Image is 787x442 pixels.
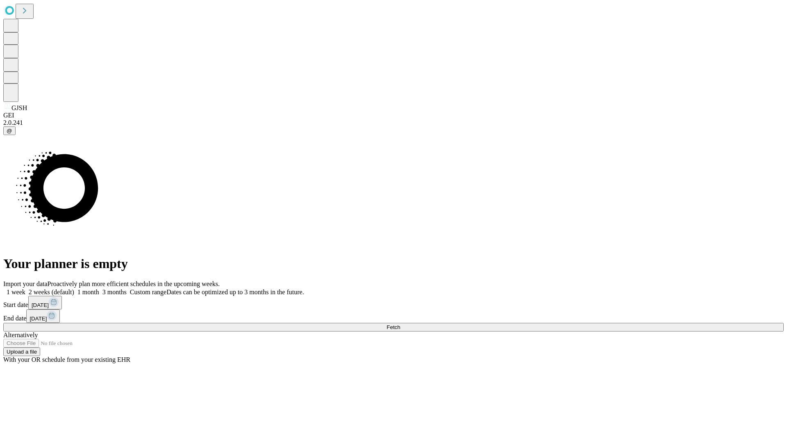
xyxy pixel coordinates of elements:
span: Alternatively [3,331,38,338]
span: Dates can be optimized up to 3 months in the future. [166,289,304,295]
span: Fetch [387,324,400,330]
button: [DATE] [28,296,62,309]
span: @ [7,128,12,134]
button: Fetch [3,323,784,331]
span: Import your data [3,280,48,287]
button: [DATE] [26,309,60,323]
span: GJSH [11,104,27,111]
div: Start date [3,296,784,309]
div: GEI [3,112,784,119]
div: 2.0.241 [3,119,784,126]
span: With your OR schedule from your existing EHR [3,356,130,363]
button: Upload a file [3,347,40,356]
span: Custom range [130,289,166,295]
span: [DATE] [30,316,47,322]
span: 1 month [77,289,99,295]
button: @ [3,126,16,135]
span: 2 weeks (default) [29,289,74,295]
span: 3 months [102,289,127,295]
div: End date [3,309,784,323]
span: [DATE] [32,302,49,308]
h1: Your planner is empty [3,256,784,271]
span: Proactively plan more efficient schedules in the upcoming weeks. [48,280,220,287]
span: 1 week [7,289,25,295]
